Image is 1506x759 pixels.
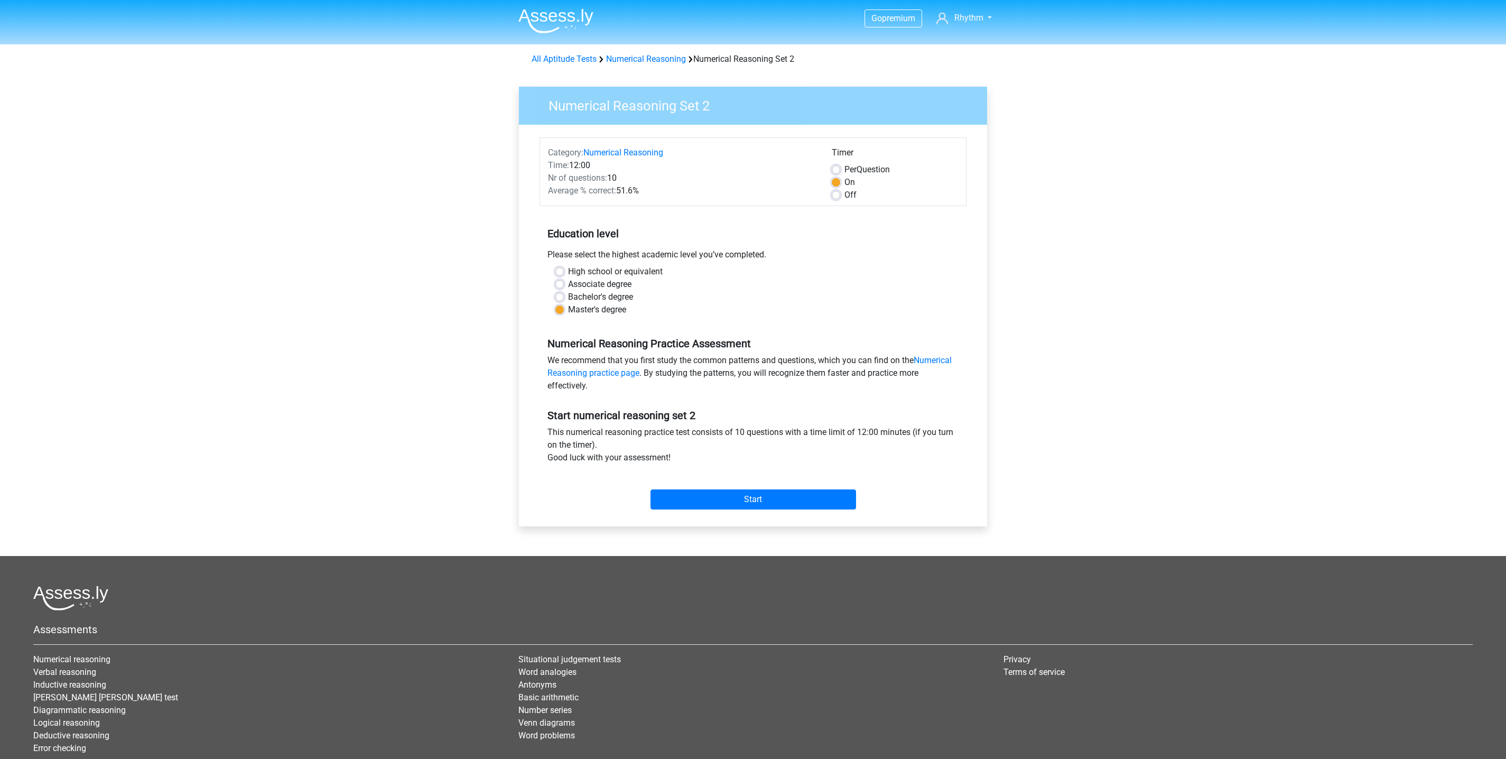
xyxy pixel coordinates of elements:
a: Basic arithmetic [518,692,579,702]
div: This numerical reasoning practice test consists of 10 questions with a time limit of 12:00 minute... [540,426,966,468]
a: Deductive reasoning [33,730,109,741]
h3: Numerical Reasoning Set 2 [536,94,979,114]
label: Question [844,163,890,176]
a: Inductive reasoning [33,680,106,690]
label: Off [844,189,857,201]
div: We recommend that you first study the common patterns and questions, which you can find on the . ... [540,354,966,396]
span: Category: [548,147,583,158]
label: On [844,176,855,189]
a: Rhythm [932,12,996,24]
a: Numerical Reasoning [606,54,686,64]
a: Verbal reasoning [33,667,96,677]
span: premium [882,13,915,23]
a: Venn diagrams [518,718,575,728]
a: Error checking [33,743,86,753]
div: 12:00 [540,159,824,172]
label: Bachelor's degree [568,291,633,303]
label: Associate degree [568,278,631,291]
span: Rhythm [954,13,983,23]
a: Numerical Reasoning [583,147,663,158]
a: Word problems [518,730,575,741]
a: Privacy [1003,654,1031,664]
a: Situational judgement tests [518,654,621,664]
a: Gopremium [865,11,922,25]
img: Assessly logo [33,586,108,610]
a: Diagrammatic reasoning [33,705,126,715]
h5: Numerical Reasoning Practice Assessment [547,337,959,350]
h5: Education level [547,223,959,244]
div: Timer [832,146,958,163]
a: All Aptitude Tests [532,54,597,64]
label: High school or equivalent [568,265,663,278]
a: Word analogies [518,667,577,677]
a: Number series [518,705,572,715]
a: Terms of service [1003,667,1065,677]
span: Average % correct: [548,186,616,196]
a: [PERSON_NAME] [PERSON_NAME] test [33,692,178,702]
div: Numerical Reasoning Set 2 [527,53,979,66]
h5: Start numerical reasoning set 2 [547,409,959,422]
a: Numerical reasoning [33,654,110,664]
span: Go [871,13,882,23]
img: Assessly [518,8,593,33]
span: Per [844,164,857,174]
span: Time: [548,160,569,170]
span: Nr of questions: [548,173,607,183]
div: 10 [540,172,824,184]
input: Start [650,489,856,510]
a: Logical reasoning [33,718,100,728]
label: Master's degree [568,303,626,316]
div: Please select the highest academic level you’ve completed. [540,248,966,265]
h5: Assessments [33,623,1473,636]
div: 51.6% [540,184,824,197]
a: Antonyms [518,680,556,690]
